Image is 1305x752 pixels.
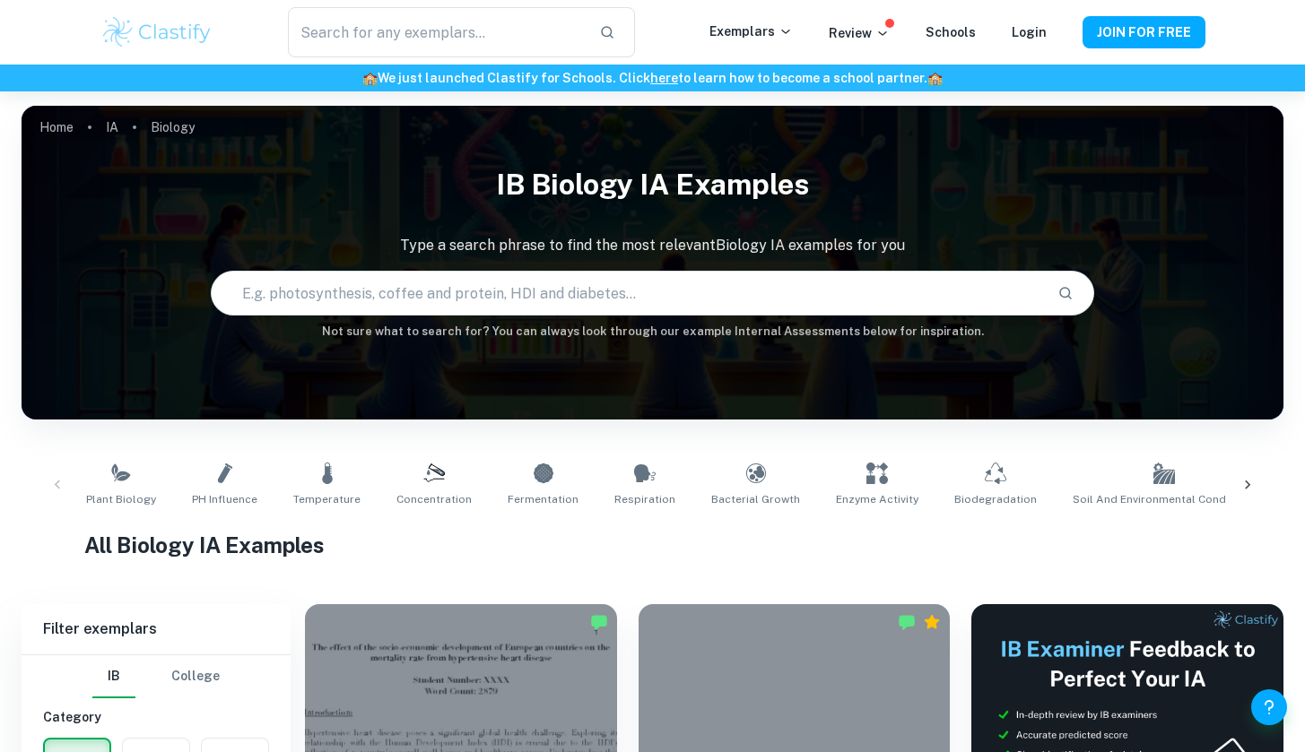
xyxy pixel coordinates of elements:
a: Login [1012,25,1047,39]
h6: Filter exemplars [22,604,291,654]
p: Review [829,23,890,43]
button: JOIN FOR FREE [1083,16,1205,48]
span: Plant Biology [86,491,156,507]
span: Biodegradation [954,491,1037,507]
span: 🏫 [362,71,378,85]
h6: Not sure what to search for? You can always look through our example Internal Assessments below f... [22,323,1283,341]
button: IB [92,655,135,698]
h6: We just launched Clastify for Schools. Click to learn how to become a school partner. [4,68,1301,88]
p: Biology [151,117,195,137]
div: Filter type choice [92,655,220,698]
img: Marked [590,613,608,631]
input: Search for any exemplars... [288,7,584,57]
a: Schools [926,25,976,39]
h1: All Biology IA Examples [84,529,1220,561]
span: Bacterial Growth [711,491,800,507]
div: Premium [923,613,941,631]
input: E.g. photosynthesis, coffee and protein, HDI and diabetes... [212,268,1043,318]
span: pH Influence [192,491,257,507]
p: Type a search phrase to find the most relevant Biology IA examples for you [22,235,1283,256]
span: Fermentation [508,491,579,507]
button: College [171,655,220,698]
button: Search [1050,278,1081,308]
a: Home [39,115,74,140]
span: Temperature [293,491,361,507]
span: Enzyme Activity [836,491,918,507]
a: IA [106,115,118,140]
p: Exemplars [709,22,793,41]
button: Help and Feedback [1251,689,1287,725]
span: Soil and Environmental Conditions [1073,491,1256,507]
img: Clastify logo [100,14,214,50]
h1: IB Biology IA examples [22,156,1283,213]
a: here [650,71,678,85]
span: Respiration [614,491,675,507]
span: Concentration [396,491,472,507]
img: Marked [898,613,916,631]
span: 🏫 [927,71,943,85]
h6: Category [43,707,269,727]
